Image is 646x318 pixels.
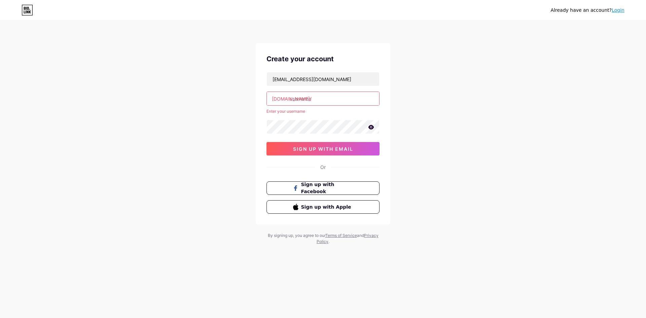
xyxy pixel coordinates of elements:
[612,7,624,13] a: Login
[272,95,312,102] div: [DOMAIN_NAME]/
[267,92,379,105] input: username
[266,142,380,155] button: sign up with email
[266,54,380,64] div: Create your account
[266,108,380,114] div: Enter your username
[266,200,380,214] button: Sign up with Apple
[325,233,357,238] a: Terms of Service
[267,72,379,86] input: Email
[301,204,353,211] span: Sign up with Apple
[266,181,380,195] button: Sign up with Facebook
[301,181,353,195] span: Sign up with Facebook
[293,146,353,152] span: sign up with email
[320,164,326,171] div: Or
[551,7,624,14] div: Already have an account?
[266,233,380,245] div: By signing up, you agree to our and .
